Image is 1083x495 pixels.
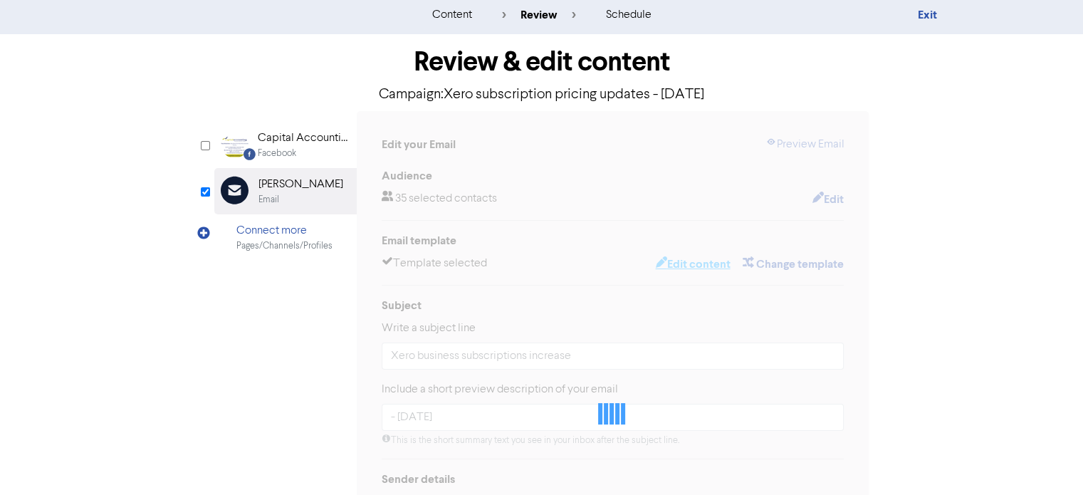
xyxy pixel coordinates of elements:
a: Exit [917,8,936,22]
div: [PERSON_NAME] [258,176,343,193]
img: Facebook [221,130,248,158]
p: Campaign: Xero subscription pricing updates - [DATE] [214,84,869,105]
div: Capital Accounting Associates [258,130,349,147]
div: content [431,6,471,24]
h1: Review & edit content [214,46,869,78]
div: Connect morePages/Channels/Profiles [214,214,357,261]
div: Pages/Channels/Profiles [236,239,333,253]
div: [PERSON_NAME]Email [214,168,357,214]
div: Email [258,193,279,207]
div: Facebook Capital Accounting AssociatesFacebook [214,122,357,168]
iframe: Chat Widget [1012,427,1083,495]
div: review [501,6,575,24]
div: Connect more [236,222,333,239]
div: schedule [605,6,651,24]
div: Facebook [258,147,296,160]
